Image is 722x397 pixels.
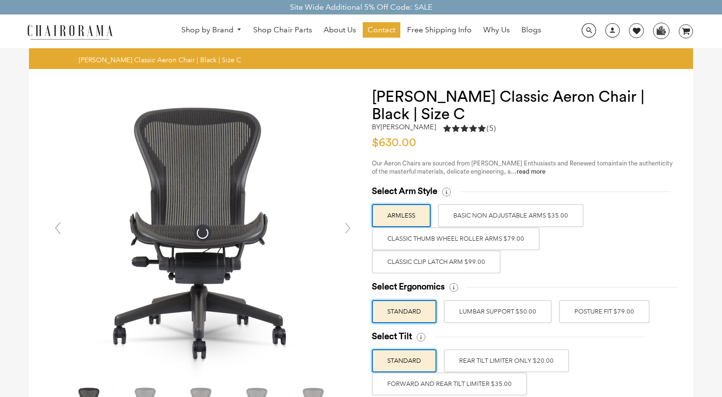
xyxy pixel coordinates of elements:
[159,22,563,40] nav: DesktopNavigation
[654,23,668,38] img: WhatsApp_Image_2024-07-12_at_16.23.01.webp
[372,227,540,250] label: Classic Thumb Wheel Roller Arms $79.00
[372,349,436,372] label: STANDARD
[521,25,541,35] span: Blogs
[58,228,347,237] a: Herman Miller Classic Aeron Chair | Black | Size C - chairorama
[402,22,477,38] a: Free Shipping Info
[177,23,247,38] a: Shop by Brand
[79,55,241,64] span: [PERSON_NAME] Classic Aeron Chair | Black | Size C
[483,25,510,35] span: Why Us
[517,168,545,175] a: read more
[79,55,245,64] nav: breadcrumbs
[443,123,496,134] div: 5.0 rating (5 votes)
[248,22,317,38] a: Shop Chair Parts
[372,160,603,166] span: Our Aeron Chairs are sourced from [PERSON_NAME] Enthusiasts and Renewed to
[444,349,569,372] label: REAR TILT LIMITER ONLY $20.00
[372,281,445,292] span: Select Ergonomics
[559,300,650,323] label: POSTURE FIT $79.00
[319,22,361,38] a: About Us
[372,204,431,227] label: ARMLESS
[478,22,515,38] a: Why Us
[372,300,436,323] label: STANDARD
[253,25,312,35] span: Shop Chair Parts
[443,123,496,136] a: 5.0 rating (5 votes)
[372,88,674,123] h1: [PERSON_NAME] Classic Aeron Chair | Black | Size C
[58,88,347,378] img: Herman Miller Classic Aeron Chair | Black | Size C - chairorama
[407,25,472,35] span: Free Shipping Info
[372,137,416,149] span: $630.00
[487,123,496,134] span: (5)
[368,25,395,35] span: Contact
[22,23,118,40] img: chairorama
[372,186,437,197] span: Select Arm Style
[517,22,546,38] a: Blogs
[372,372,527,396] label: FORWARD AND REAR TILT LIMITER $35.00
[324,25,356,35] span: About Us
[444,300,552,323] label: LUMBAR SUPPORT $50.00
[372,250,501,274] label: Classic Clip Latch Arm $99.00
[372,331,412,342] span: Select Tilt
[372,123,436,131] h2: by
[438,204,584,227] label: BASIC NON ADJUSTABLE ARMS $35.00
[363,22,400,38] a: Contact
[381,123,436,131] a: [PERSON_NAME]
